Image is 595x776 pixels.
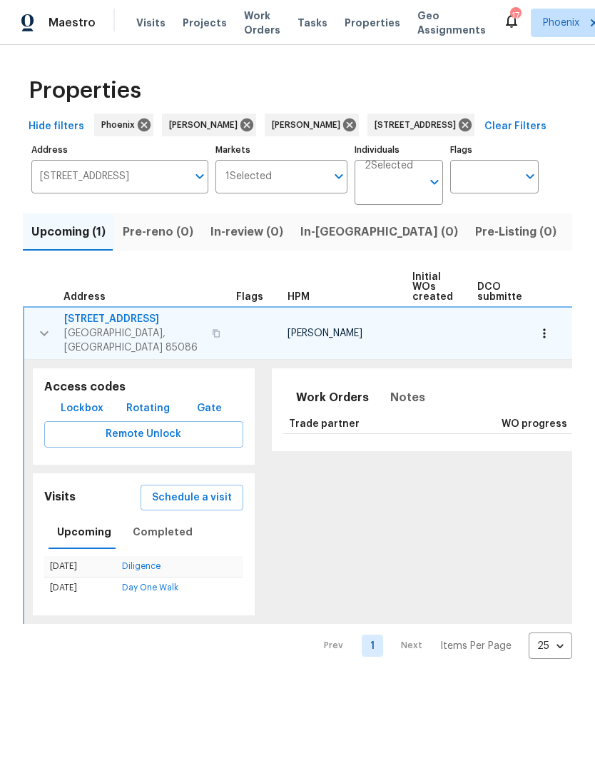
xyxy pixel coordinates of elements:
div: [PERSON_NAME] [162,114,256,136]
a: Day One Walk [122,583,178,592]
button: Open [520,166,540,186]
p: Items Per Page [440,639,512,653]
h5: Access codes [44,380,243,395]
div: [STREET_ADDRESS] [367,114,474,136]
span: Properties [29,84,141,98]
span: Upcoming (1) [31,222,106,242]
span: Work Orders [244,9,280,37]
div: Phoenix [94,114,153,136]
span: Completed [133,523,193,541]
span: Clear Filters [484,118,546,136]
span: [STREET_ADDRESS] [64,312,203,326]
td: [DATE] [44,556,116,578]
span: In-[GEOGRAPHIC_DATA] (0) [300,222,458,242]
span: Work Orders [296,388,369,408]
span: Maestro [49,16,96,30]
span: Phoenix [101,118,141,132]
span: Address [63,292,106,302]
label: Markets [215,146,348,154]
button: Remote Unlock [44,421,243,448]
label: Individuals [355,146,443,154]
span: Projects [183,16,227,30]
span: Geo Assignments [417,9,486,37]
span: HPM [288,292,310,302]
span: Phoenix [543,16,579,30]
span: [PERSON_NAME] [169,118,243,132]
span: [STREET_ADDRESS] [375,118,462,132]
button: Hide filters [23,114,90,140]
span: 2 Selected [365,160,413,172]
label: Address [31,146,208,154]
button: Open [190,166,210,186]
span: Flags [236,292,263,302]
a: Goto page 1 [362,635,383,657]
span: Pre-reno (0) [123,222,193,242]
div: [PERSON_NAME] [265,114,359,136]
button: Rotating [121,395,176,422]
span: Initial WOs created [412,272,453,302]
button: Open [329,166,349,186]
span: WO progress [502,419,567,429]
button: Clear Filters [479,114,552,140]
div: 25 [529,628,572,665]
span: Tasks [297,18,327,28]
span: Notes [390,388,425,408]
span: Pre-Listing (0) [475,222,556,242]
div: 17 [510,9,520,23]
span: [GEOGRAPHIC_DATA], [GEOGRAPHIC_DATA] 85086 [64,326,203,355]
span: Hide filters [29,118,84,136]
button: Schedule a visit [141,485,243,511]
span: DCO submitted [477,282,529,302]
button: Open [424,172,444,192]
span: Lockbox [61,400,103,418]
span: Gate [192,400,226,418]
span: Trade partner [289,419,360,429]
span: In-review (0) [210,222,283,242]
button: Gate [186,395,232,422]
span: Schedule a visit [152,489,232,507]
label: Flags [450,146,539,154]
span: Rotating [126,400,170,418]
span: Visits [136,16,166,30]
td: [DATE] [44,578,116,599]
span: Remote Unlock [56,425,232,443]
h5: Visits [44,490,76,505]
span: [PERSON_NAME] [272,118,346,132]
button: Lockbox [55,395,109,422]
span: Properties [345,16,400,30]
span: Upcoming [57,523,111,541]
span: [PERSON_NAME] [288,328,362,338]
span: 1 Selected [225,171,272,183]
a: Diligence [122,562,161,570]
nav: Pagination Navigation [310,633,572,659]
